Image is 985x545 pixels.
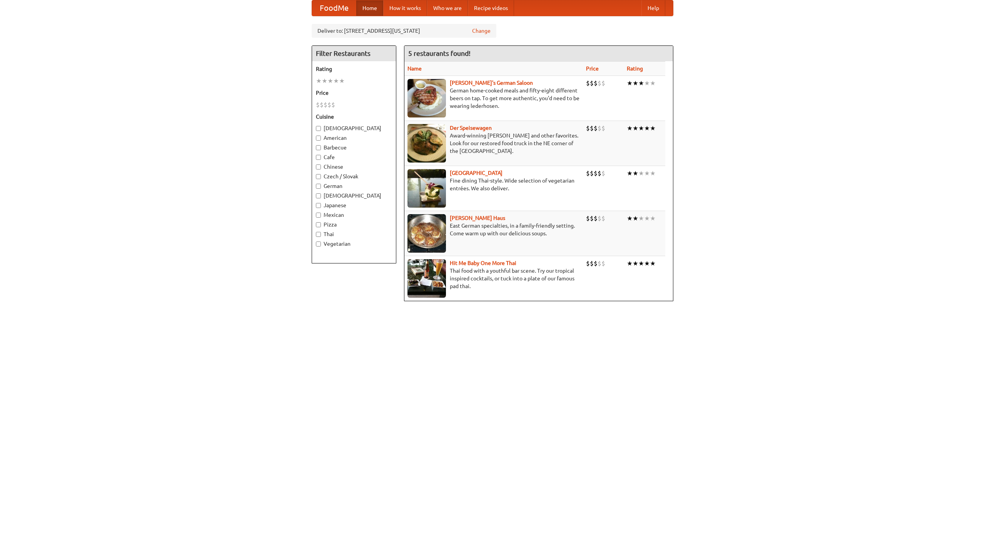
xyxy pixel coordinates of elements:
li: $ [324,101,327,109]
p: Fine dining Thai-style. Wide selection of vegetarian entrées. We also deliver. [407,177,580,192]
li: $ [598,79,601,87]
li: $ [601,124,605,132]
a: Rating [627,65,643,72]
li: ★ [333,77,339,85]
a: Who we are [427,0,468,16]
label: Pizza [316,221,392,228]
a: Home [356,0,383,16]
li: ★ [322,77,327,85]
h5: Cuisine [316,113,392,121]
li: $ [601,259,605,268]
li: $ [594,259,598,268]
label: Chinese [316,163,392,171]
img: kohlhaus.jpg [407,214,446,253]
a: Hit Me Baby One More Thai [450,260,516,266]
a: Der Speisewagen [450,125,492,131]
a: Help [641,0,665,16]
h5: Price [316,89,392,97]
img: speisewagen.jpg [407,124,446,163]
li: ★ [627,169,633,178]
li: ★ [633,124,638,132]
li: $ [598,259,601,268]
li: ★ [644,79,650,87]
input: Cafe [316,155,321,160]
li: $ [590,214,594,223]
li: $ [598,214,601,223]
p: East German specialties, in a family-friendly setting. Come warm up with our delicious soups. [407,222,580,237]
p: Award-winning [PERSON_NAME] and other favorites. Look for our restored food truck in the NE corne... [407,132,580,155]
a: Change [472,27,491,35]
p: Thai food with a youthful bar scene. Try our tropical inspired cocktails, or tuck into a plate of... [407,267,580,290]
label: American [316,134,392,142]
h4: Filter Restaurants [312,46,396,61]
li: $ [594,124,598,132]
p: German home-cooked meals and fifty-eight different beers on tap. To get more authentic, you'd nee... [407,87,580,110]
li: ★ [633,169,638,178]
img: satay.jpg [407,169,446,208]
li: ★ [644,259,650,268]
li: $ [601,214,605,223]
li: $ [598,124,601,132]
li: ★ [633,214,638,223]
label: Czech / Slovak [316,173,392,180]
h5: Rating [316,65,392,73]
input: Mexican [316,213,321,218]
label: German [316,182,392,190]
li: $ [320,101,324,109]
a: Price [586,65,599,72]
li: ★ [627,259,633,268]
ng-pluralize: 5 restaurants found! [408,50,471,57]
b: [PERSON_NAME] Haus [450,215,505,221]
li: $ [594,214,598,223]
li: $ [586,79,590,87]
li: $ [594,169,598,178]
input: Thai [316,232,321,237]
b: [PERSON_NAME]'s German Saloon [450,80,533,86]
input: Chinese [316,164,321,169]
li: ★ [644,124,650,132]
li: $ [601,169,605,178]
input: Vegetarian [316,241,321,247]
li: ★ [650,169,656,178]
li: ★ [644,169,650,178]
img: esthers.jpg [407,79,446,117]
li: $ [590,79,594,87]
li: $ [586,214,590,223]
input: [DEMOGRAPHIC_DATA] [316,126,321,131]
li: $ [586,124,590,132]
img: babythai.jpg [407,259,446,298]
input: Czech / Slovak [316,174,321,179]
li: $ [586,259,590,268]
li: ★ [650,79,656,87]
li: ★ [638,169,644,178]
li: $ [601,79,605,87]
li: $ [594,79,598,87]
li: $ [327,101,331,109]
a: Recipe videos [468,0,514,16]
li: ★ [633,259,638,268]
input: German [316,184,321,189]
li: ★ [638,124,644,132]
label: Thai [316,230,392,238]
li: $ [590,259,594,268]
li: ★ [633,79,638,87]
li: $ [598,169,601,178]
a: FoodMe [312,0,356,16]
li: ★ [627,214,633,223]
label: [DEMOGRAPHIC_DATA] [316,192,392,200]
div: Deliver to: [STREET_ADDRESS][US_STATE] [312,24,496,38]
li: ★ [650,214,656,223]
li: ★ [638,79,644,87]
input: Barbecue [316,145,321,150]
label: Cafe [316,153,392,161]
li: $ [316,101,320,109]
li: ★ [327,77,333,85]
li: ★ [627,79,633,87]
li: ★ [339,77,345,85]
label: Barbecue [316,144,392,151]
label: Vegetarian [316,240,392,248]
input: Japanese [316,203,321,208]
li: ★ [650,259,656,268]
